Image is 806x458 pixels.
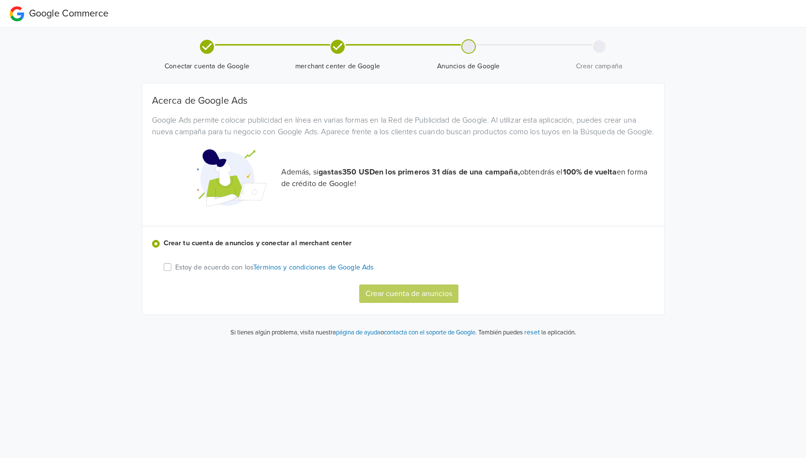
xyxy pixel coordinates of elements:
[538,62,661,71] span: Crear campaña
[194,142,267,214] img: Google Promotional Codes
[253,263,374,271] a: Términos y condiciones de Google Ads
[563,167,617,177] strong: 100% de vuelta
[281,166,654,190] p: Además, si obtendrás el en forma de crédito de Google!
[175,262,374,273] p: Estoy de acuerdo con los
[477,327,576,338] p: También puedes la aplicación.
[407,62,530,71] span: Anuncios de Google
[29,8,108,19] span: Google Commerce
[336,329,380,336] a: página de ayuda
[164,238,654,249] label: Crear tu cuenta de anuncios y conectar al merchant center
[524,327,540,338] button: reset
[152,95,654,107] h5: Acerca de Google Ads
[384,329,475,336] a: contacta con el soporte de Google
[276,62,399,71] span: merchant center de Google
[319,167,520,177] strong: gastas 350 USD en los primeros 31 días de una campaña,
[146,62,269,71] span: Conectar cuenta de Google
[145,114,662,138] div: Google Ads permite colocar publicidad en línea en varias formas en la Red de Publicidad de Google...
[230,328,477,338] p: Si tienes algún problema, visita nuestra o .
